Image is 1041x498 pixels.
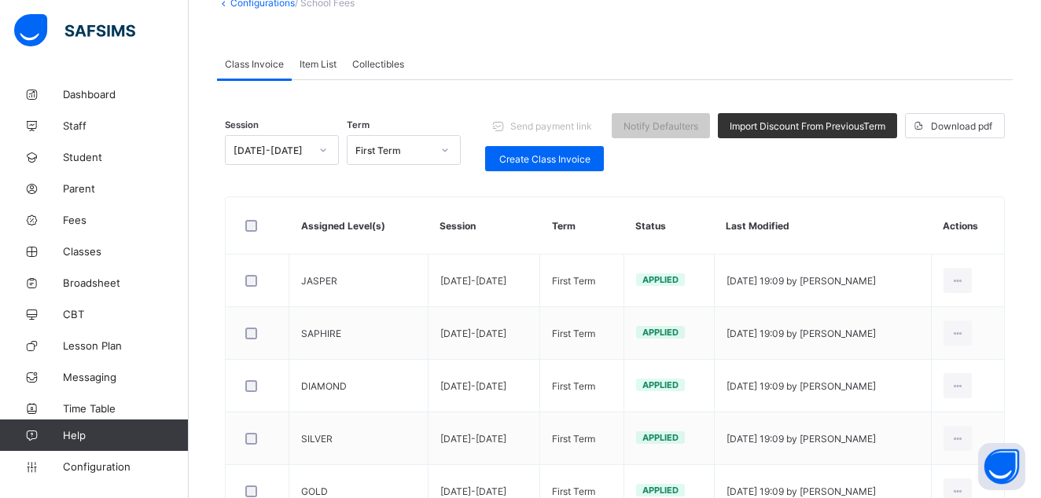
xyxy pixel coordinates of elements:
span: Send payment link [510,120,592,132]
span: Broadsheet [63,276,189,289]
td: First Term [540,412,623,465]
th: Status [623,197,714,254]
span: Help [63,429,188,441]
td: JASPER [289,254,429,307]
td: First Term [540,360,623,412]
span: CBT [63,308,189,320]
td: [DATE] 19:09 by [PERSON_NAME] [714,360,931,412]
th: Term [540,197,623,254]
th: Actions [931,197,1004,254]
span: Applied [642,327,679,338]
span: Download pdf [931,120,992,132]
span: Student [63,151,189,163]
td: [DATE]-[DATE] [428,360,539,412]
span: Applied [642,485,679,496]
span: Class Invoice [225,58,284,70]
td: [DATE]-[DATE] [428,254,539,307]
td: [DATE]-[DATE] [428,412,539,465]
span: Lesson Plan [63,339,189,352]
span: Term [347,119,370,130]
div: [DATE]-[DATE] [234,145,310,156]
td: First Term [540,307,623,360]
td: SAPHIRE [289,307,429,360]
span: Messaging [63,371,189,383]
span: Classes [63,245,189,258]
span: Applied [642,432,679,443]
td: First Term [540,254,623,307]
span: Session [225,119,259,130]
td: [DATE] 19:09 by [PERSON_NAME] [714,307,931,360]
span: Configuration [63,460,188,473]
td: DIAMOND [289,360,429,412]
span: Applied [642,274,679,285]
td: [DATE] 19:09 by [PERSON_NAME] [714,412,931,465]
span: Fees [63,214,189,226]
span: Import Discount From Previous Term [730,120,885,132]
div: First Term [355,145,432,156]
span: Parent [63,182,189,195]
th: Session [428,197,539,254]
td: [DATE]-[DATE] [428,307,539,360]
span: Collectibles [352,58,404,70]
span: Notify Defaulters [623,120,698,132]
span: Time Table [63,402,189,415]
span: Applied [642,379,679,390]
td: [DATE] 19:09 by [PERSON_NAME] [714,254,931,307]
span: Create Class Invoice [497,153,592,165]
span: Dashboard [63,88,189,101]
button: Open asap [978,443,1025,490]
img: safsims [14,14,135,47]
span: Item List [300,58,337,70]
span: Staff [63,119,189,132]
th: Assigned Level(s) [289,197,429,254]
th: Last Modified [714,197,931,254]
td: SILVER [289,412,429,465]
